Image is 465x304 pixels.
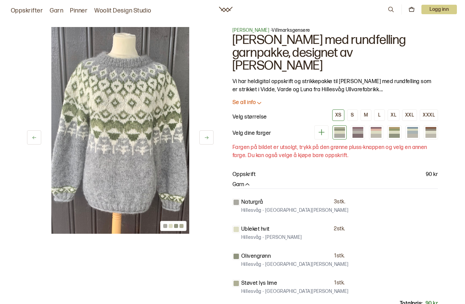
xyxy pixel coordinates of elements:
[369,125,383,140] div: Beige og rosa (utsolgt)
[232,27,438,34] p: - Villmarksgensere
[364,112,368,118] div: M
[232,113,267,121] p: Velg størrelse
[232,27,269,33] a: [PERSON_NAME]
[374,109,385,121] button: L
[378,112,381,118] div: L
[347,109,358,121] button: S
[333,125,347,140] div: Grå og grønn (utsolgt)
[219,7,232,12] a: Woolit
[351,125,365,140] div: Burgunder (utsolgt)
[94,6,151,16] a: Woolit Design Studio
[70,6,88,16] a: Pinner
[405,112,414,118] div: XXL
[388,109,399,121] button: XL
[391,112,396,118] div: XL
[334,199,345,206] p: 3 stk.
[424,125,438,140] div: Beige og bruntoner (utsolgt)
[232,181,251,188] button: Garn
[351,112,354,118] div: S
[423,112,435,118] div: XXXL
[421,5,457,14] button: User dropdown
[334,226,345,233] p: 2 stk.
[232,129,271,137] p: Velg dine farger
[334,253,345,260] p: 1 stk.
[241,225,270,233] p: Ubleket hvit
[387,125,401,140] div: Grønn (utsolgt)
[232,144,438,160] p: Fargen på bildet er utsolgt, trykk på den grønne pluss-knappen og velg en annen farge. Du kan ogs...
[241,207,349,214] p: Hillesvåg - [GEOGRAPHIC_DATA][PERSON_NAME]
[51,27,189,234] img: Bilde av oppskrift
[50,6,63,16] a: Garn
[334,280,345,287] p: 1 stk.
[232,171,255,179] p: Oppskrift
[402,109,417,121] button: XXL
[241,234,302,241] p: Hillesvåg - [PERSON_NAME]
[335,112,341,118] div: XS
[426,171,438,179] p: 90 kr
[241,252,271,260] p: Olivengrønn
[241,198,263,206] p: Naturgrå
[232,34,438,72] h1: [PERSON_NAME] med rundfelling garnpakke, designet av [PERSON_NAME]
[421,5,457,14] p: Logg inn
[241,261,349,268] p: Hillesvåg - [GEOGRAPHIC_DATA][PERSON_NAME]
[332,109,344,121] button: XS
[241,279,277,287] p: Støvet lys lime
[232,99,256,106] p: Se all info
[361,109,371,121] button: M
[11,6,43,16] a: Oppskrifter
[232,99,438,106] button: Se all info
[232,78,438,94] p: Vi har heldigital oppskrift og strikkepakke til [PERSON_NAME] med rundfelling som er strikket i V...
[420,109,438,121] button: XXXL
[406,125,420,140] div: Beige og blå (utsolgt)
[241,288,349,295] p: Hillesvåg - [GEOGRAPHIC_DATA][PERSON_NAME]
